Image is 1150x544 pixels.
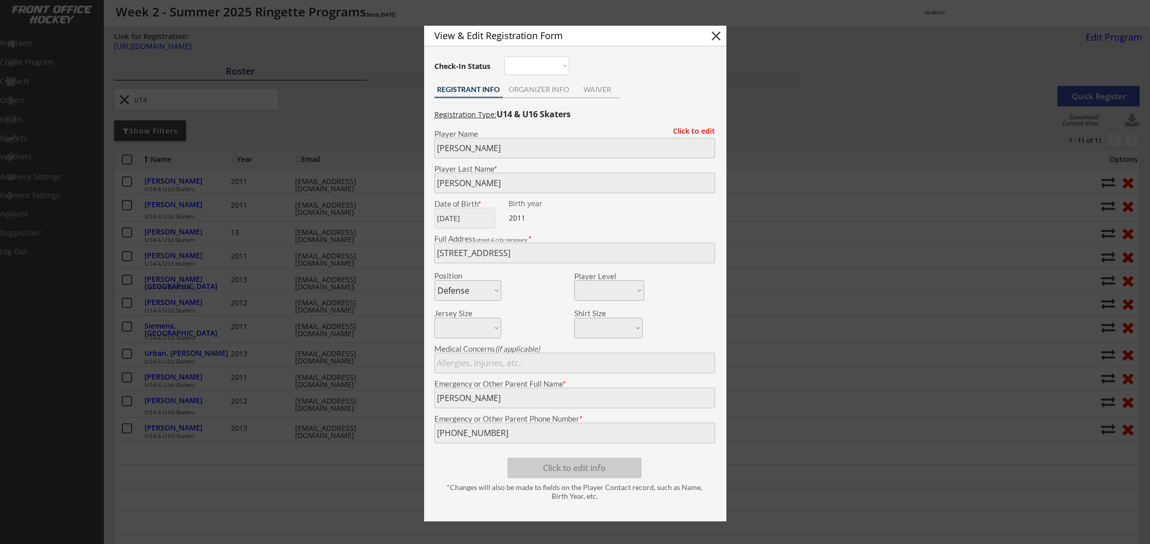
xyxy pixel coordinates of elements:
[434,243,715,263] input: Street, City, Province/State
[434,272,487,280] div: Position
[434,63,492,70] div: Check-In Status
[434,200,501,208] div: Date of Birth
[434,310,487,317] div: Jersey Size
[507,458,642,478] button: Click to edit info
[434,380,715,388] div: Emergency or Other Parent Full Name
[434,31,690,40] div: View & Edit Registration Form
[434,130,715,138] div: Player Name
[508,200,573,208] div: We are transitioning the system to collect and store date of birth instead of just birth year to ...
[434,415,715,423] div: Emergency or Other Parent Phone Number
[574,273,644,280] div: Player Level
[440,483,710,501] div: *Changes will also be made to fields on the Player Contact record, such as Name, Birth Year, etc.
[434,345,715,353] div: Medical Concerns
[495,344,540,353] em: (if applicable)
[708,28,724,44] button: close
[434,110,497,119] u: Registration Type:
[665,128,715,135] div: Click to edit
[497,108,571,120] strong: U14 & U16 Skaters
[503,86,575,93] div: ORGANIZER INFO
[434,165,715,173] div: Player Last Name
[509,213,573,223] div: 2011
[476,237,527,243] em: street & city necessary
[434,353,715,373] input: Allergies, injuries, etc.
[434,86,503,93] div: REGISTRANT INFO
[574,310,627,317] div: Shirt Size
[508,200,573,207] div: Birth year
[434,235,715,243] div: Full Address
[575,86,620,93] div: WAIVER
